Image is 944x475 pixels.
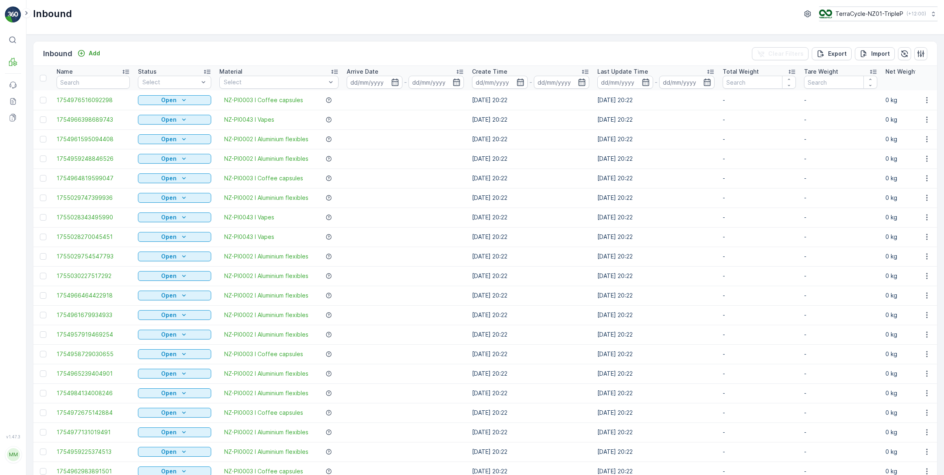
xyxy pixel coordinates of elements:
span: NZ-PI0003 I Coffee capsules [224,409,303,417]
td: [DATE] 20:22 [468,149,593,169]
div: Toggle Row Selected [40,214,46,221]
p: - [723,174,796,182]
button: Open [138,369,211,379]
p: - [804,291,877,300]
p: Tare Weight [804,68,838,76]
p: Open [161,155,177,163]
p: - [723,409,796,417]
td: [DATE] 20:22 [468,188,593,208]
td: [DATE] 20:22 [593,110,719,129]
span: NZ-PI0043 I Vapes [224,116,274,124]
span: NZ-PI0002 I Aluminium flexibles [224,389,308,397]
p: Open [161,350,177,358]
td: [DATE] 20:22 [468,383,593,403]
p: Net Weight [885,68,917,76]
p: Last Update Time [597,68,648,76]
a: NZ-PI0002 I Aluminium flexibles [224,311,308,319]
div: Toggle Row Selected [40,292,46,299]
a: NZ-PI0002 I Aluminium flexibles [224,291,308,300]
p: - [723,233,796,241]
span: 1754966398689743 [57,116,130,124]
a: NZ-PI0003 I Coffee capsules [224,174,303,182]
a: 1754961595094408 [57,135,130,143]
p: ( +12:00 ) [907,11,926,17]
p: - [723,448,796,456]
p: Inbound [43,48,72,59]
td: [DATE] 20:22 [468,403,593,422]
div: Toggle Row Selected [40,234,46,240]
span: 1754958729030655 [57,350,130,358]
span: 1754959248846526 [57,155,130,163]
button: Open [138,134,211,144]
td: [DATE] 20:22 [593,286,719,305]
p: - [723,116,796,124]
a: 1754964819599047 [57,174,130,182]
div: Toggle Row Selected [40,116,46,123]
input: dd/mm/yyyy [409,76,464,89]
td: [DATE] 20:22 [593,247,719,266]
p: - [723,135,796,143]
div: Toggle Row Selected [40,331,46,338]
td: [DATE] 20:22 [593,266,719,286]
span: 1754959225374513 [57,448,130,456]
img: TC_7kpGtVS.png [819,9,832,18]
button: Open [138,95,211,105]
p: Open [161,331,177,339]
p: Select [224,78,326,86]
div: Toggle Row Selected [40,390,46,396]
a: 1754972675142884 [57,409,130,417]
span: NZ-PI0002 I Aluminium flexibles [224,135,308,143]
span: NZ-PI0002 I Aluminium flexibles [224,370,308,378]
td: [DATE] 20:22 [468,247,593,266]
div: Toggle Row Selected [40,273,46,279]
span: NZ-PI0003 I Coffee capsules [224,350,303,358]
button: Open [138,271,211,281]
span: NZ-PI0002 I Aluminium flexibles [224,428,308,436]
a: NZ-PI0002 I Aluminium flexibles [224,155,308,163]
td: [DATE] 20:22 [468,90,593,110]
p: - [804,252,877,260]
p: - [723,272,796,280]
div: Toggle Row Selected [40,97,46,103]
a: 1754976516092298 [57,96,130,104]
span: 1755029747399936 [57,194,130,202]
button: Open [138,212,211,222]
button: Open [138,330,211,339]
a: 1755029754547793 [57,252,130,260]
p: Open [161,428,177,436]
p: - [804,389,877,397]
td: [DATE] 20:22 [593,325,719,344]
p: TerraCycle-NZ01-TripleP [835,10,903,18]
td: [DATE] 20:22 [468,208,593,227]
span: 1755028343495990 [57,213,130,221]
a: 1754965239404901 [57,370,130,378]
input: Search [57,76,130,89]
button: Open [138,408,211,418]
a: NZ-PI0002 I Aluminium flexibles [224,252,308,260]
span: Pallet_NZ01 #453 [27,134,76,140]
p: - [804,155,877,163]
span: NZ-PI0002 I Aluminium flexibles [224,272,308,280]
p: - [723,194,796,202]
button: TerraCycle-NZ01-TripleP(+12:00) [819,7,937,21]
a: 1754977131019491 [57,428,130,436]
button: Import [855,47,895,60]
a: 1755030227517292 [57,272,130,280]
p: - [723,311,796,319]
button: Open [138,115,211,125]
td: [DATE] 20:22 [468,364,593,383]
p: - [723,428,796,436]
input: dd/mm/yyyy [597,76,653,89]
p: - [804,428,877,436]
p: Open [161,252,177,260]
div: Toggle Row Selected [40,155,46,162]
td: [DATE] 20:22 [593,383,719,403]
p: - [804,213,877,221]
p: - [723,389,796,397]
div: Toggle Row Selected [40,429,46,436]
button: Open [138,447,211,457]
p: Open [161,213,177,221]
p: Select [142,78,199,86]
